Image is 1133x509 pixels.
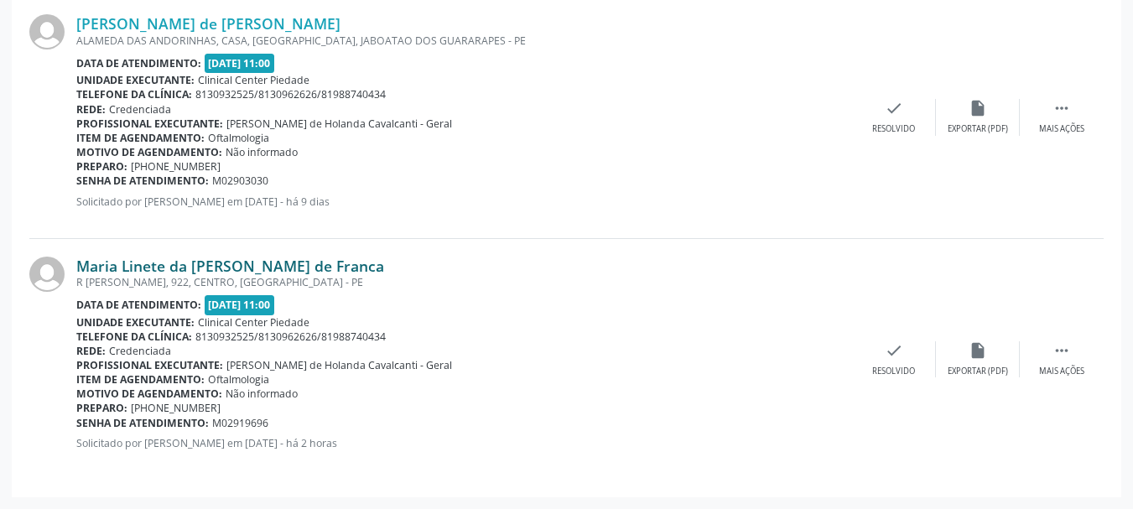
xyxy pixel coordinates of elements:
[109,102,171,117] span: Credenciada
[885,99,903,117] i: check
[29,14,65,49] img: img
[76,73,195,87] b: Unidade executante:
[76,436,852,450] p: Solicitado por [PERSON_NAME] em [DATE] - há 2 horas
[76,145,222,159] b: Motivo de agendamento:
[948,366,1008,377] div: Exportar (PDF)
[872,366,915,377] div: Resolvido
[226,358,452,372] span: [PERSON_NAME] de Holanda Cavalcanti - Geral
[969,341,987,360] i: insert_drive_file
[195,87,386,101] span: 8130932525/8130962626/81988740434
[76,275,852,289] div: R [PERSON_NAME], 922, CENTRO, [GEOGRAPHIC_DATA] - PE
[76,298,201,312] b: Data de atendimento:
[226,145,298,159] span: Não informado
[131,401,221,415] span: [PHONE_NUMBER]
[76,159,127,174] b: Preparo:
[212,416,268,430] span: M02919696
[205,295,275,314] span: [DATE] 11:00
[1039,123,1084,135] div: Mais ações
[1052,341,1071,360] i: 
[1052,99,1071,117] i: 
[76,387,222,401] b: Motivo de agendamento:
[198,315,309,330] span: Clinical Center Piedade
[969,99,987,117] i: insert_drive_file
[226,387,298,401] span: Não informado
[226,117,452,131] span: [PERSON_NAME] de Holanda Cavalcanti - Geral
[76,330,192,344] b: Telefone da clínica:
[76,14,340,33] a: [PERSON_NAME] de [PERSON_NAME]
[76,372,205,387] b: Item de agendamento:
[109,344,171,358] span: Credenciada
[1039,366,1084,377] div: Mais ações
[76,34,852,48] div: ALAMEDA DAS ANDORINHAS, CASA, [GEOGRAPHIC_DATA], JABOATAO DOS GUARARAPES - PE
[76,315,195,330] b: Unidade executante:
[195,330,386,344] span: 8130932525/8130962626/81988740434
[76,56,201,70] b: Data de atendimento:
[29,257,65,292] img: img
[76,195,852,209] p: Solicitado por [PERSON_NAME] em [DATE] - há 9 dias
[948,123,1008,135] div: Exportar (PDF)
[76,87,192,101] b: Telefone da clínica:
[76,401,127,415] b: Preparo:
[76,416,209,430] b: Senha de atendimento:
[208,131,269,145] span: Oftalmologia
[76,131,205,145] b: Item de agendamento:
[76,344,106,358] b: Rede:
[76,358,223,372] b: Profissional executante:
[872,123,915,135] div: Resolvido
[885,341,903,360] i: check
[205,54,275,73] span: [DATE] 11:00
[212,174,268,188] span: M02903030
[76,257,384,275] a: Maria Linete da [PERSON_NAME] de Franca
[76,174,209,188] b: Senha de atendimento:
[131,159,221,174] span: [PHONE_NUMBER]
[198,73,309,87] span: Clinical Center Piedade
[208,372,269,387] span: Oftalmologia
[76,102,106,117] b: Rede:
[76,117,223,131] b: Profissional executante:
